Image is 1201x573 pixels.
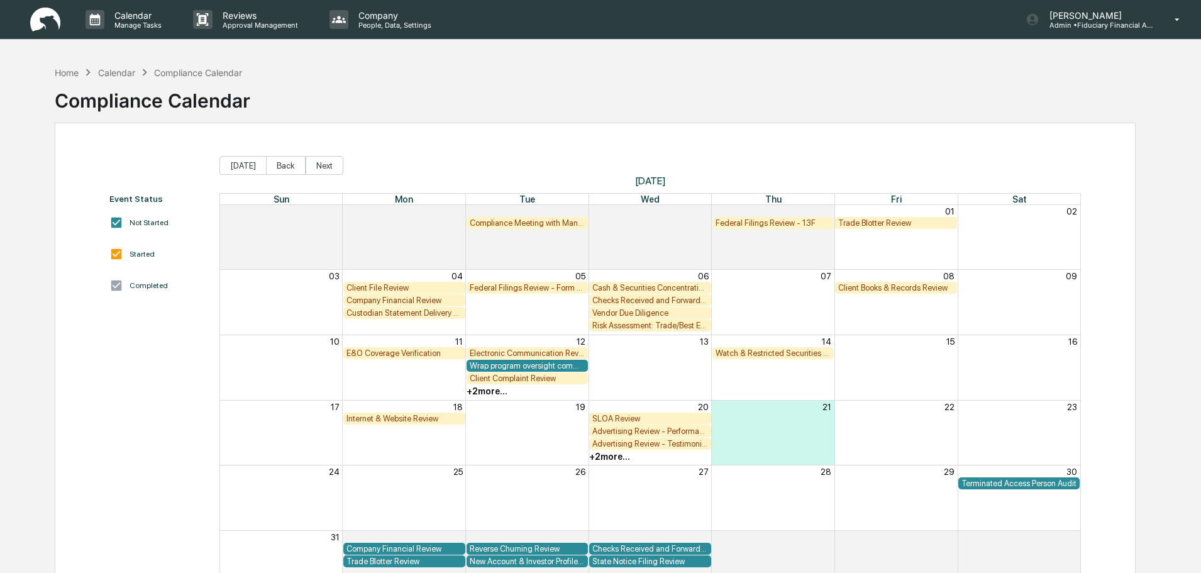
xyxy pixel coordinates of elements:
[575,206,585,216] button: 29
[698,271,709,281] button: 06
[331,532,340,542] button: 31
[838,218,954,228] div: Trade Blotter Review
[519,194,535,204] span: Tue
[453,467,463,477] button: 25
[395,194,413,204] span: Mon
[944,467,955,477] button: 29
[104,21,168,30] p: Manage Tasks
[346,544,462,554] div: Company Financial Review
[698,206,709,216] button: 30
[822,206,831,216] button: 31
[575,532,585,542] button: 02
[452,206,463,216] button: 28
[470,361,585,370] div: Wrap program oversight committee meeting
[589,452,630,462] div: + 2 more...
[346,296,462,305] div: Company Financial Review
[329,206,340,216] button: 27
[592,321,708,330] div: Risk Assessment: Trade/Best Execution
[266,156,306,175] button: Back
[946,337,955,347] button: 15
[455,337,463,347] button: 11
[943,271,955,281] button: 08
[330,337,340,347] button: 10
[348,21,438,30] p: People, Data, Settings
[838,283,954,292] div: Client Books & Records Review
[765,194,782,204] span: Thu
[575,271,585,281] button: 05
[575,467,585,477] button: 26
[891,194,902,204] span: Fri
[130,218,169,227] div: Not Started
[274,194,289,204] span: Sun
[306,156,343,175] button: Next
[329,467,340,477] button: 24
[470,348,585,358] div: Electronic Communication Review
[467,386,507,396] div: + 2 more...
[219,175,1082,187] span: [DATE]
[453,402,463,412] button: 18
[1067,402,1077,412] button: 23
[700,337,709,347] button: 13
[55,67,79,78] div: Home
[698,532,709,542] button: 03
[98,67,135,78] div: Calendar
[104,10,168,21] p: Calendar
[346,348,462,358] div: E&O Coverage Verification
[470,544,585,554] div: Reverse Churning Review
[348,10,438,21] p: Company
[1066,532,1077,542] button: 06
[451,271,463,281] button: 04
[1066,467,1077,477] button: 30
[820,532,831,542] button: 04
[944,402,955,412] button: 22
[470,218,585,228] div: Compliance Meeting with Management
[1039,21,1156,30] p: Admin • Fiduciary Financial Advisors
[1066,271,1077,281] button: 09
[821,467,831,477] button: 28
[154,67,242,78] div: Compliance Calendar
[219,156,267,175] button: [DATE]
[592,426,708,436] div: Advertising Review - Performance Advertising
[641,194,660,204] span: Wed
[698,402,709,412] button: 20
[470,374,585,383] div: Client Complaint Review
[329,271,340,281] button: 03
[822,337,831,347] button: 14
[470,283,585,292] div: Federal Filings Review - Form N-PX
[453,532,463,542] button: 01
[944,532,955,542] button: 05
[130,281,168,290] div: Completed
[592,557,708,566] div: State Notice Filing Review
[577,337,585,347] button: 12
[945,206,955,216] button: 01
[592,283,708,292] div: Cash & Securities Concentration Review
[30,8,60,32] img: logo
[213,21,304,30] p: Approval Management
[961,479,1077,488] div: Terminated Access Person Audit
[716,348,831,358] div: Watch & Restricted Securities List
[346,414,462,423] div: Internet & Website Review
[55,79,250,112] div: Compliance Calendar
[592,308,708,318] div: Vendor Due Diligence
[331,402,340,412] button: 17
[576,402,585,412] button: 19
[346,283,462,292] div: Client File Review
[699,467,709,477] button: 27
[821,271,831,281] button: 07
[1161,531,1195,565] iframe: Open customer support
[346,557,462,566] div: Trade Blotter Review
[1039,10,1156,21] p: [PERSON_NAME]
[716,218,831,228] div: Federal Filings Review - 13F
[130,250,155,259] div: Started
[1066,206,1077,216] button: 02
[592,439,708,448] div: Advertising Review - Testimonials and Endorsements
[346,308,462,318] div: Custodian Statement Delivery Review
[1012,194,1027,204] span: Sat
[822,402,831,412] button: 21
[592,296,708,305] div: Checks Received and Forwarded Log
[592,544,708,554] div: Checks Received and Forwarded Log
[470,557,585,566] div: New Account & Investor Profile Review
[1068,337,1077,347] button: 16
[592,414,708,423] div: SLOA Review
[213,10,304,21] p: Reviews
